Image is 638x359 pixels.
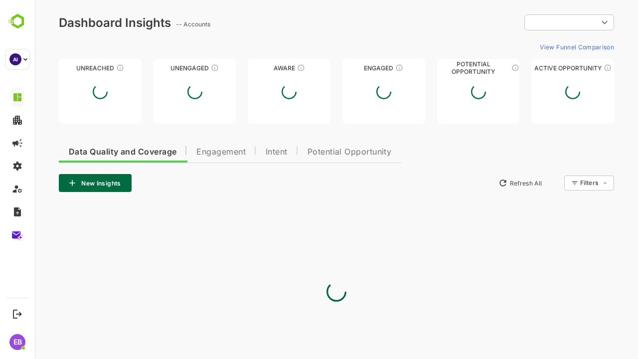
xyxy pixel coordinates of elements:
div: Active Opportunity [496,64,579,72]
img: BambooboxLogoMark.f1c84d78b4c51b1a7b5f700c9845e183.svg [5,12,30,31]
ag: -- Accounts [141,20,178,28]
div: Filters [545,179,563,186]
span: Potential Opportunity [273,148,357,156]
div: Unengaged [119,64,201,72]
button: View Funnel Comparison [501,39,579,55]
div: ​ [489,13,579,31]
button: New Insights [24,174,97,192]
div: These accounts have not been engaged with for a defined time period [81,64,89,72]
div: These accounts are warm, further nurturing would qualify them to MQAs [360,64,368,72]
div: AI [9,53,21,65]
span: Data Quality and Coverage [34,148,142,156]
div: Engaged [308,64,390,72]
button: Refresh All [459,175,511,191]
span: Engagement [161,148,211,156]
div: These accounts have not shown enough engagement and need nurturing [176,64,184,72]
button: Logout [10,307,24,321]
div: Unreached [24,64,107,72]
div: These accounts have just entered the buying cycle and need further nurturing [262,64,270,72]
div: These accounts have open opportunities which might be at any of the Sales Stages [569,64,577,72]
div: These accounts are MQAs and can be passed on to Inside Sales [477,64,484,72]
div: Potential Opportunity [402,64,485,72]
div: Aware [213,64,296,72]
div: Filters [544,174,579,192]
div: EB [9,334,25,350]
div: Dashboard Insights [24,15,136,30]
span: Intent [231,148,253,156]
